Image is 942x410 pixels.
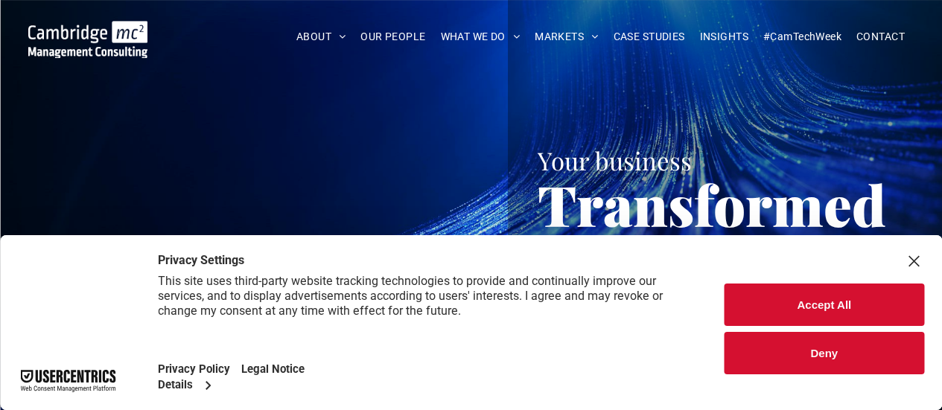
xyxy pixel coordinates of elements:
[693,25,756,48] a: INSIGHTS
[28,23,148,39] a: Your Business Transformed | Cambridge Management Consulting
[289,25,354,48] a: ABOUT
[756,25,849,48] a: #CamTechWeek
[527,25,605,48] a: MARKETS
[849,25,912,48] a: CONTACT
[353,25,433,48] a: OUR PEOPLE
[606,25,693,48] a: CASE STUDIES
[28,21,148,58] img: Cambridge MC Logo, digital transformation
[538,167,886,241] span: Transformed
[538,144,692,176] span: Your business
[433,25,528,48] a: WHAT WE DO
